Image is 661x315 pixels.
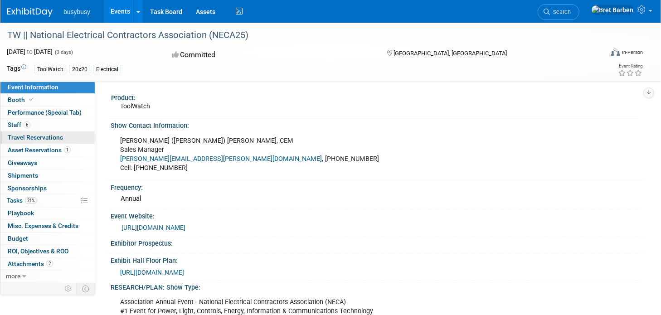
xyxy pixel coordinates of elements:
div: Committed [169,47,372,63]
div: Frequency: [111,181,643,192]
div: RESEARCH/PLAN: Show Type: [111,281,643,292]
a: more [0,270,95,282]
span: Travel Reservations [8,134,63,141]
span: Attachments [8,260,53,267]
a: Budget [0,233,95,245]
div: Exhibit Hall Floor Plan: [111,254,643,265]
span: [GEOGRAPHIC_DATA], [GEOGRAPHIC_DATA] [394,50,507,57]
a: Performance (Special Tab) [0,107,95,119]
span: Playbook [8,209,34,217]
span: Asset Reservations [8,146,71,154]
span: (3 days) [54,49,73,55]
span: Staff [8,121,30,128]
span: Budget [8,235,28,242]
span: Giveaways [8,159,37,166]
img: Bret Barben [591,5,634,15]
div: Event Website: [111,209,643,221]
a: Sponsorships [0,182,95,194]
div: Electrical [93,65,121,74]
a: Shipments [0,170,95,182]
div: Annual [117,192,636,206]
span: Shipments [8,172,38,179]
a: Staff6 [0,119,95,131]
span: 1 [64,146,71,153]
a: Booth [0,94,95,106]
span: Event Information [8,83,58,91]
span: to [25,48,34,55]
div: Show Contact Information: [111,119,643,130]
img: Format-Inperson.png [611,48,620,56]
div: Event Rating [618,64,642,68]
a: Travel Reservations [0,131,95,144]
span: busybusy [63,8,90,15]
a: Tasks21% [0,194,95,207]
span: Sponsorships [8,184,47,192]
span: ToolWatch [120,102,150,110]
td: Personalize Event Tab Strip [61,283,77,295]
span: more [6,272,20,280]
td: Tags [7,64,26,74]
div: Event Format [548,47,643,61]
a: Playbook [0,207,95,219]
a: [URL][DOMAIN_NAME] [120,269,184,276]
a: Attachments2 [0,258,95,270]
i: Booth reservation complete [29,97,34,102]
div: TW || National Electrical Contractors Association (NECA25) [4,27,589,44]
a: Event Information [0,81,95,93]
a: Misc. Expenses & Credits [0,220,95,232]
span: Tasks [7,197,37,204]
div: [PERSON_NAME] ([PERSON_NAME]) [PERSON_NAME], CEM Sales Manager , [PHONE_NUMBER] Cell: [PHONE_NUMBER] [114,132,539,177]
a: ROI, Objectives & ROO [0,245,95,257]
span: Booth [8,96,35,103]
a: [URL][DOMAIN_NAME] [122,224,185,231]
a: Giveaways [0,157,95,169]
td: Toggle Event Tabs [77,283,95,295]
span: Performance (Special Tab) [8,109,82,116]
span: 2 [46,260,53,267]
div: 20x20 [69,65,90,74]
a: Asset Reservations1 [0,144,95,156]
a: [PERSON_NAME][EMAIL_ADDRESS][PERSON_NAME][DOMAIN_NAME] [120,155,322,163]
div: Exhibitor Prospectus: [111,237,643,248]
a: Search [538,4,579,20]
span: ROI, Objectives & ROO [8,247,68,255]
img: ExhibitDay [7,8,53,17]
span: [DATE] [DATE] [7,48,53,55]
div: ToolWatch [34,65,66,74]
div: In-Person [622,49,643,56]
span: Misc. Expenses & Credits [8,222,78,229]
span: Search [550,9,571,15]
div: Product: [111,91,639,102]
span: 6 [24,121,30,128]
span: 21% [25,197,37,204]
